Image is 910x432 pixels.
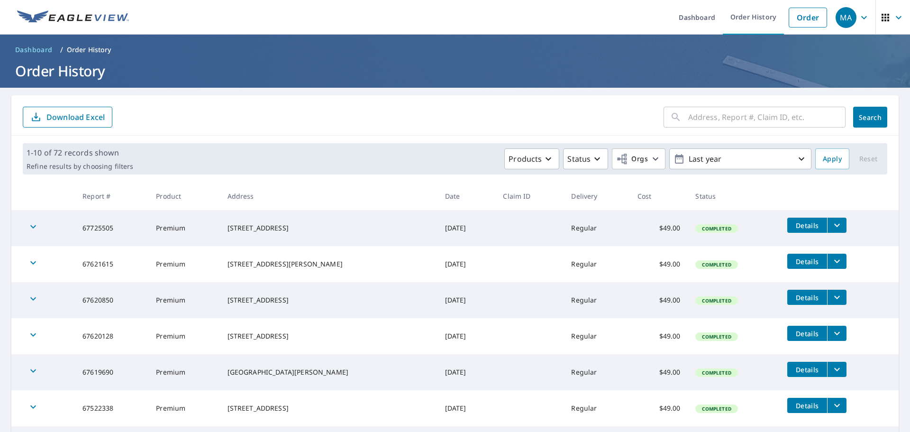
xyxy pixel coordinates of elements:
[567,153,591,165] p: Status
[564,354,629,390] td: Regular
[789,8,827,28] a: Order
[437,246,496,282] td: [DATE]
[509,153,542,165] p: Products
[696,297,737,304] span: Completed
[11,42,56,57] a: Dashboard
[27,162,133,171] p: Refine results by choosing filters
[630,282,688,318] td: $49.00
[688,104,846,130] input: Address, Report #, Claim ID, etc.
[437,318,496,354] td: [DATE]
[148,210,219,246] td: Premium
[148,282,219,318] td: Premium
[787,362,827,377] button: detailsBtn-67619690
[23,107,112,128] button: Download Excel
[75,354,148,390] td: 67619690
[437,390,496,426] td: [DATE]
[148,246,219,282] td: Premium
[630,246,688,282] td: $49.00
[630,390,688,426] td: $49.00
[75,210,148,246] td: 67725505
[630,354,688,390] td: $49.00
[11,42,899,57] nav: breadcrumb
[495,182,564,210] th: Claim ID
[630,210,688,246] td: $49.00
[46,112,105,122] p: Download Excel
[437,282,496,318] td: [DATE]
[227,295,430,305] div: [STREET_ADDRESS]
[827,362,846,377] button: filesDropdownBtn-67619690
[823,153,842,165] span: Apply
[612,148,665,169] button: Orgs
[669,148,811,169] button: Last year
[564,282,629,318] td: Regular
[227,331,430,341] div: [STREET_ADDRESS]
[787,398,827,413] button: detailsBtn-67522338
[148,354,219,390] td: Premium
[227,404,430,413] div: [STREET_ADDRESS]
[563,148,608,169] button: Status
[564,246,629,282] td: Regular
[793,293,821,302] span: Details
[564,318,629,354] td: Regular
[836,7,856,28] div: MA
[861,113,880,122] span: Search
[827,290,846,305] button: filesDropdownBtn-67620850
[15,45,53,55] span: Dashboard
[787,254,827,269] button: detailsBtn-67621615
[148,182,219,210] th: Product
[630,318,688,354] td: $49.00
[437,354,496,390] td: [DATE]
[564,182,629,210] th: Delivery
[827,218,846,233] button: filesDropdownBtn-67725505
[787,290,827,305] button: detailsBtn-67620850
[787,218,827,233] button: detailsBtn-67725505
[696,369,737,376] span: Completed
[220,182,437,210] th: Address
[793,257,821,266] span: Details
[793,329,821,338] span: Details
[853,107,887,128] button: Search
[696,405,737,412] span: Completed
[630,182,688,210] th: Cost
[75,182,148,210] th: Report #
[688,182,780,210] th: Status
[227,223,430,233] div: [STREET_ADDRESS]
[793,401,821,410] span: Details
[11,61,899,81] h1: Order History
[67,45,111,55] p: Order History
[504,148,559,169] button: Products
[17,10,129,25] img: EV Logo
[793,221,821,230] span: Details
[75,282,148,318] td: 67620850
[148,318,219,354] td: Premium
[27,147,133,158] p: 1-10 of 72 records shown
[148,390,219,426] td: Premium
[827,254,846,269] button: filesDropdownBtn-67621615
[696,261,737,268] span: Completed
[437,210,496,246] td: [DATE]
[616,153,648,165] span: Orgs
[685,151,796,167] p: Last year
[827,398,846,413] button: filesDropdownBtn-67522338
[60,44,63,55] li: /
[564,210,629,246] td: Regular
[227,259,430,269] div: [STREET_ADDRESS][PERSON_NAME]
[75,246,148,282] td: 67621615
[75,390,148,426] td: 67522338
[815,148,849,169] button: Apply
[75,318,148,354] td: 67620128
[227,368,430,377] div: [GEOGRAPHIC_DATA][PERSON_NAME]
[696,333,737,340] span: Completed
[696,225,737,232] span: Completed
[787,326,827,341] button: detailsBtn-67620128
[564,390,629,426] td: Regular
[793,365,821,374] span: Details
[437,182,496,210] th: Date
[827,326,846,341] button: filesDropdownBtn-67620128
